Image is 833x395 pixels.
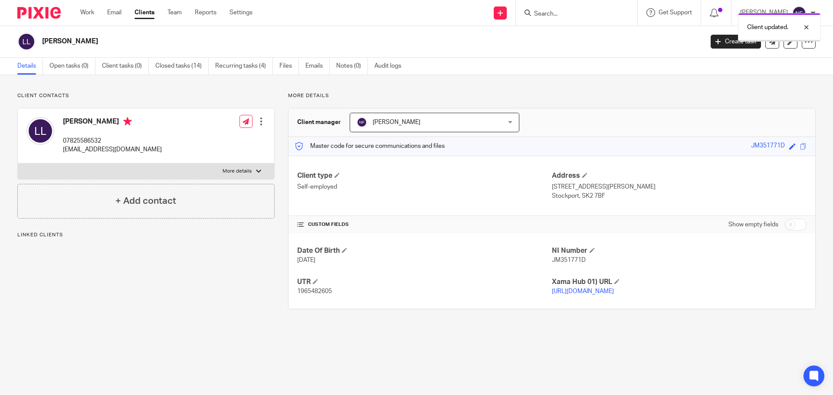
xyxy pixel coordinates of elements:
a: Recurring tasks (4) [215,58,273,75]
img: svg%3E [17,33,36,51]
a: Details [17,58,43,75]
img: svg%3E [26,117,54,145]
label: Show empty fields [728,220,778,229]
span: [DATE] [297,257,315,263]
a: Files [279,58,299,75]
a: Audit logs [374,58,408,75]
h4: CUSTOM FIELDS [297,221,552,228]
h4: Date Of Birth [297,246,552,255]
img: svg%3E [357,117,367,127]
p: More details [288,92,816,99]
h3: Client manager [297,118,341,127]
img: Pixie [17,7,61,19]
a: Closed tasks (14) [155,58,209,75]
h4: UTR [297,277,552,287]
a: Settings [230,8,253,17]
p: Master code for secure communications and files [295,142,445,150]
p: Client updated. [751,23,792,32]
span: 1965482605 [297,288,332,294]
h2: [PERSON_NAME] [42,37,567,46]
p: [EMAIL_ADDRESS][DOMAIN_NAME] [63,145,162,154]
h4: NI Number [552,246,807,255]
span: JM351771D [552,257,586,263]
a: Open tasks (0) [49,58,95,75]
p: Self-employed [297,183,552,191]
a: Email [107,8,121,17]
p: 07825586532 [63,137,162,145]
h4: Xama Hub 01) URL [552,277,807,287]
img: svg%3E [792,6,806,20]
p: [STREET_ADDRESS][PERSON_NAME] [552,183,807,191]
a: Team [167,8,182,17]
a: [URL][DOMAIN_NAME] [552,288,614,294]
a: Create task [711,35,761,49]
a: Client tasks (0) [102,58,149,75]
p: Linked clients [17,232,275,238]
h4: [PERSON_NAME] [63,117,162,128]
a: Emails [305,58,330,75]
p: Stockport, SK2 7BF [552,192,807,200]
a: Work [80,8,94,17]
i: Primary [123,117,132,126]
a: Reports [195,8,216,17]
div: JM351771D [751,141,785,151]
h4: Client type [297,171,552,180]
a: Clients [134,8,154,17]
h4: Address [552,171,807,180]
span: [PERSON_NAME] [373,119,420,125]
p: More details [223,168,252,175]
p: Client contacts [17,92,275,99]
a: Notes (0) [336,58,368,75]
h4: + Add contact [115,194,176,208]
